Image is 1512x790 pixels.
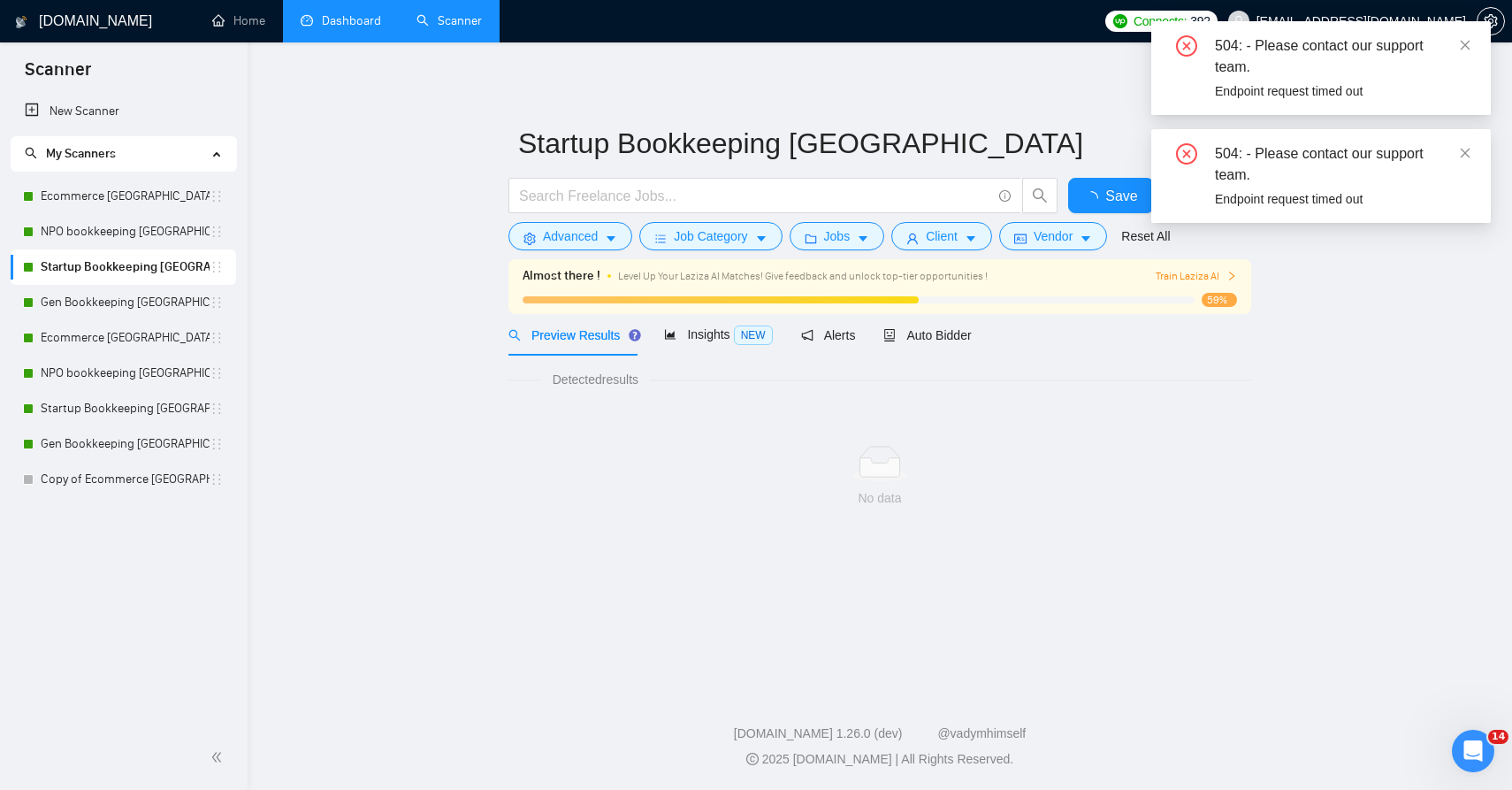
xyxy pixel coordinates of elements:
[25,147,37,159] span: search
[11,249,236,285] li: Startup Bookkeeping CANADA
[41,320,210,356] a: Ecommerce [GEOGRAPHIC_DATA]
[210,437,224,451] span: holder
[11,94,236,129] li: New Scanner
[1459,147,1471,159] span: close
[543,226,598,246] span: Advanced
[734,726,903,740] a: [DOMAIN_NAME] 1.26.0 (dev)
[965,232,977,245] span: caret-down
[1121,226,1170,246] a: Reset All
[1080,232,1092,245] span: caret-down
[11,391,236,426] li: Startup Bookkeeping USA
[790,222,885,250] button: folderJobscaret-down
[518,121,1215,165] input: Scanner name...
[210,748,228,766] span: double-left
[605,232,617,245] span: caret-down
[523,266,600,286] span: Almost there !
[41,391,210,426] a: Startup Bookkeeping [GEOGRAPHIC_DATA]
[857,232,869,245] span: caret-down
[210,295,224,310] span: holder
[1156,268,1237,285] button: Train Laziza AI
[805,232,817,245] span: folder
[1134,12,1187,31] span: Connects:
[210,260,224,274] span: holder
[41,462,210,497] a: Copy of Ecommerce [GEOGRAPHIC_DATA]
[664,328,676,341] span: area-chart
[11,320,236,356] li: Ecommerce USA
[210,189,224,203] span: holder
[41,285,210,320] a: Gen Bookkeeping [GEOGRAPHIC_DATA]
[210,366,224,380] span: holder
[639,222,782,250] button: barsJob Categorycaret-down
[1105,185,1137,207] span: Save
[755,232,767,245] span: caret-down
[1215,143,1470,186] div: 504: - Please contact our support team.
[523,488,1237,508] div: No data
[906,232,919,245] span: user
[46,146,116,161] span: My Scanners
[664,327,772,341] span: Insights
[11,462,236,497] li: Copy of Ecommerce USA
[1014,232,1027,245] span: idcard
[1023,188,1057,203] span: search
[891,222,992,250] button: userClientcaret-down
[1215,81,1470,101] div: Endpoint request timed out
[674,226,747,246] span: Job Category
[210,472,224,487] span: holder
[25,146,116,161] span: My Scanners
[654,232,667,245] span: bars
[519,185,991,207] input: Search Freelance Jobs...
[416,13,482,28] a: searchScanner
[801,329,813,341] span: notification
[41,356,210,391] a: NPO bookkeeping [GEOGRAPHIC_DATA]
[210,331,224,345] span: holder
[1226,271,1237,281] span: right
[210,402,224,416] span: holder
[746,753,759,765] span: copyright
[1034,226,1073,246] span: Vendor
[734,326,773,345] span: NEW
[926,226,958,246] span: Client
[627,327,643,343] div: Tooltip anchor
[41,214,210,249] a: NPO bookkeeping [GEOGRAPHIC_DATA]
[1176,143,1197,165] span: close-circle
[1068,178,1154,213] button: Save
[11,285,236,320] li: Gen Bookkeeping Canada
[618,270,988,282] span: Level Up Your Laziza AI Matches! Give feedback and unlock top-tier opportunities !
[1215,189,1470,209] div: Endpoint request timed out
[11,57,105,94] span: Scanner
[801,328,856,342] span: Alerts
[210,225,224,239] span: holder
[11,356,236,391] li: NPO bookkeeping USA
[883,328,971,342] span: Auto Bidder
[508,329,521,341] span: search
[508,328,636,342] span: Preview Results
[1477,14,1505,28] a: setting
[212,13,265,28] a: homeHome
[937,726,1026,740] a: @vadymhimself
[523,232,536,245] span: setting
[999,190,1011,202] span: info-circle
[1459,39,1471,51] span: close
[15,8,27,36] img: logo
[1452,730,1494,772] iframe: Intercom live chat
[1022,178,1058,213] button: search
[41,426,210,462] a: Gen Bookkeeping [GEOGRAPHIC_DATA]
[41,249,210,285] a: Startup Bookkeeping [GEOGRAPHIC_DATA]
[11,214,236,249] li: NPO bookkeeping Canada
[301,13,381,28] a: dashboardDashboard
[1113,14,1127,28] img: upwork-logo.png
[11,426,236,462] li: Gen Bookkeeping USA
[1084,191,1105,205] span: loading
[1488,730,1508,744] span: 14
[1202,293,1237,307] span: 59%
[1477,7,1505,35] button: setting
[883,329,896,341] span: robot
[11,179,236,214] li: Ecommerce Canada
[508,222,632,250] button: settingAdvancedcaret-down
[1478,14,1504,28] span: setting
[999,222,1107,250] button: idcardVendorcaret-down
[1190,12,1210,31] span: 392
[41,179,210,214] a: Ecommerce [GEOGRAPHIC_DATA]
[262,750,1498,769] div: 2025 [DOMAIN_NAME] | All Rights Reserved.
